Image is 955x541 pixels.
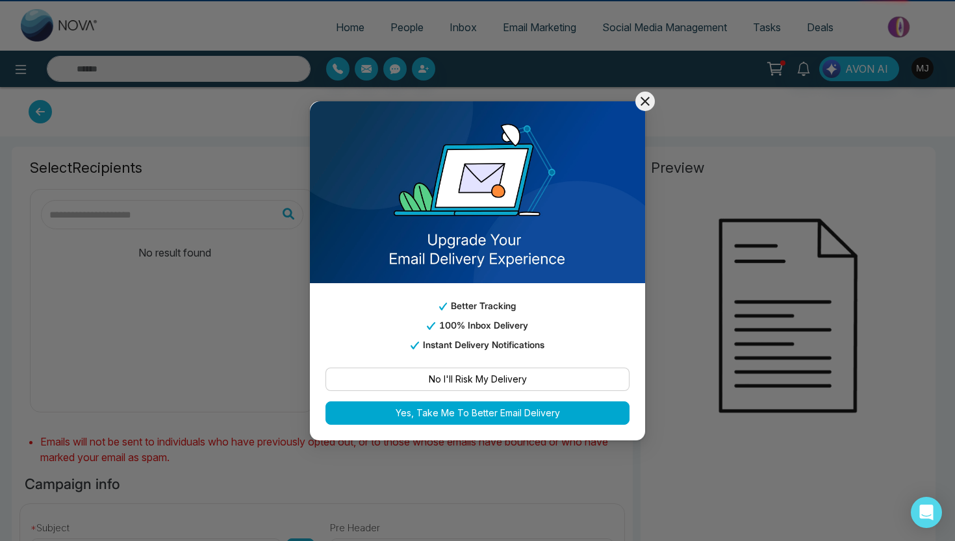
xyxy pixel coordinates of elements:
button: No I'll Risk My Delivery [325,367,630,390]
p: Instant Delivery Notifications [325,337,630,351]
img: email_template_bg.png [310,101,645,283]
p: 100% Inbox Delivery [325,318,630,332]
div: Open Intercom Messenger [911,497,942,528]
img: tick_email_template.svg [439,303,447,310]
p: Better Tracking [325,298,630,312]
img: tick_email_template.svg [411,342,418,349]
img: tick_email_template.svg [427,322,435,329]
button: Yes, Take Me To Better Email Delivery [325,401,630,424]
